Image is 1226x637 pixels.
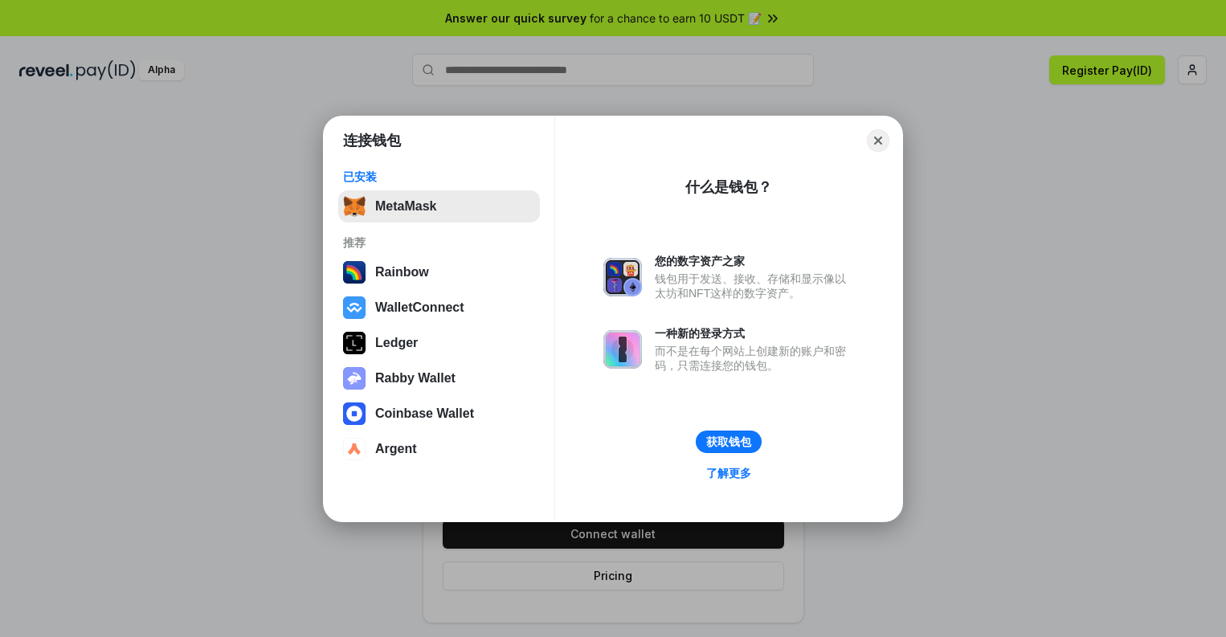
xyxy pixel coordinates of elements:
div: 钱包用于发送、接收、存储和显示像以太坊和NFT这样的数字资产。 [655,272,854,300]
button: Coinbase Wallet [338,398,540,430]
button: Argent [338,433,540,465]
div: Coinbase Wallet [375,406,474,421]
div: 什么是钱包？ [685,178,772,197]
div: 一种新的登录方式 [655,326,854,341]
button: MetaMask [338,190,540,223]
div: 已安装 [343,169,535,184]
button: Rabby Wallet [338,362,540,394]
img: svg+xml,%3Csvg%20xmlns%3D%22http%3A%2F%2Fwww.w3.org%2F2000%2Fsvg%22%20fill%3D%22none%22%20viewBox... [603,330,642,369]
div: 您的数字资产之家 [655,254,854,268]
img: svg+xml,%3Csvg%20xmlns%3D%22http%3A%2F%2Fwww.w3.org%2F2000%2Fsvg%22%20fill%3D%22none%22%20viewBox... [603,258,642,296]
button: Close [867,129,889,152]
img: svg+xml,%3Csvg%20width%3D%2228%22%20height%3D%2228%22%20viewBox%3D%220%200%2028%2028%22%20fill%3D... [343,296,366,319]
div: 了解更多 [706,466,751,480]
img: svg+xml,%3Csvg%20fill%3D%22none%22%20height%3D%2233%22%20viewBox%3D%220%200%2035%2033%22%20width%... [343,195,366,218]
button: Ledger [338,327,540,359]
img: svg+xml,%3Csvg%20width%3D%22120%22%20height%3D%22120%22%20viewBox%3D%220%200%20120%20120%22%20fil... [343,261,366,284]
div: Ledger [375,336,418,350]
button: 获取钱包 [696,431,762,453]
button: WalletConnect [338,292,540,324]
img: svg+xml,%3Csvg%20xmlns%3D%22http%3A%2F%2Fwww.w3.org%2F2000%2Fsvg%22%20fill%3D%22none%22%20viewBox... [343,367,366,390]
h1: 连接钱包 [343,131,401,150]
a: 了解更多 [697,463,761,484]
div: Rainbow [375,265,429,280]
div: 而不是在每个网站上创建新的账户和密码，只需连接您的钱包。 [655,344,854,373]
div: 推荐 [343,235,535,250]
img: svg+xml,%3Csvg%20width%3D%2228%22%20height%3D%2228%22%20viewBox%3D%220%200%2028%2028%22%20fill%3D... [343,402,366,425]
img: svg+xml,%3Csvg%20width%3D%2228%22%20height%3D%2228%22%20viewBox%3D%220%200%2028%2028%22%20fill%3D... [343,438,366,460]
button: Rainbow [338,256,540,288]
div: 获取钱包 [706,435,751,449]
img: svg+xml,%3Csvg%20xmlns%3D%22http%3A%2F%2Fwww.w3.org%2F2000%2Fsvg%22%20width%3D%2228%22%20height%3... [343,332,366,354]
div: MetaMask [375,199,436,214]
div: WalletConnect [375,300,464,315]
div: Argent [375,442,417,456]
div: Rabby Wallet [375,371,456,386]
